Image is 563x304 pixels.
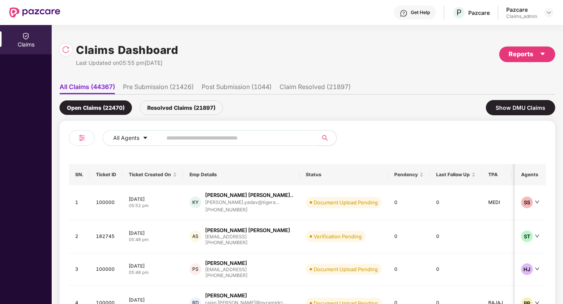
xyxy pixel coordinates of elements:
[129,230,177,236] div: [DATE]
[546,9,552,16] img: svg+xml;base64,PHN2ZyBpZD0iRHJvcGRvd24tMzJ4MzIiIHhtbG5zPSJodHRwOi8vd3d3LnczLm9yZy8yMDAwL3N2ZyIgd2...
[436,172,470,178] span: Last Follow Up
[103,130,165,146] button: All Agentscaret-down
[205,292,247,299] div: [PERSON_NAME]
[90,164,123,185] th: Ticket ID
[123,83,194,94] li: Pre Submission (21426)
[90,253,123,286] td: 100000
[77,133,87,143] img: svg+xml;base64,PHN2ZyB4bWxucz0iaHR0cDovL3d3dy53My5vcmcvMjAwMC9zdmciIHdpZHRoPSIyNCIgaGVpZ2h0PSIyNC...
[540,51,546,57] span: caret-down
[129,172,171,178] span: Ticket Created On
[205,259,247,267] div: [PERSON_NAME]
[205,272,248,279] div: [PHONE_NUMBER]
[69,253,90,286] td: 3
[430,185,482,220] td: 0
[521,231,533,242] div: ST
[60,83,115,94] li: All Claims (44367)
[129,196,177,202] div: [DATE]
[430,220,482,253] td: 0
[314,198,378,206] div: Document Upload Pending
[430,253,482,286] td: 0
[205,191,293,199] div: [PERSON_NAME] [PERSON_NAME]..
[129,269,177,276] div: 05:48 pm
[300,164,388,185] th: Status
[189,231,201,242] div: AS
[506,13,537,20] div: Claims_admin
[69,220,90,253] td: 2
[535,234,540,238] span: down
[60,100,132,115] div: Open Claims (22470)
[515,164,546,185] th: Agents
[388,185,430,220] td: 0
[113,134,139,142] span: All Agents
[388,164,430,185] th: Pendency
[521,197,533,208] div: SS
[205,267,248,272] div: [EMAIL_ADDRESS]
[90,220,123,253] td: 182745
[314,232,362,240] div: Verification Pending
[62,46,70,54] img: svg+xml;base64,PHN2ZyBpZD0iUmVsb2FkLTMyeDMyIiB4bWxucz0iaHR0cDovL3d3dy53My5vcmcvMjAwMC9zdmciIHdpZH...
[486,100,555,115] div: Show DMU Claims
[205,200,279,205] div: [PERSON_NAME].yadav@tigera...
[129,263,177,269] div: [DATE]
[69,185,90,220] td: 1
[205,239,290,247] div: [PHONE_NUMBER]
[509,49,546,59] div: Reports
[506,6,537,13] div: Pazcare
[183,164,300,185] th: Emp Details
[457,8,462,17] span: P
[129,297,177,303] div: [DATE]
[129,236,177,243] div: 05:48 pm
[388,220,430,253] td: 0
[140,100,223,115] div: Resolved Claims (21897)
[202,83,272,94] li: Post Submission (1044)
[535,266,540,271] span: down
[314,265,378,273] div: Document Upload Pending
[482,164,511,185] th: TPA
[90,185,123,220] td: 100000
[22,32,30,40] img: svg+xml;base64,PHN2ZyBpZD0iQ2xhaW0iIHhtbG5zPSJodHRwOi8vd3d3LnczLm9yZy8yMDAwL3N2ZyIgd2lkdGg9IjIwIi...
[205,234,290,239] div: [EMAIL_ADDRESS]
[76,41,178,59] h1: Claims Dashboard
[123,164,183,185] th: Ticket Created On
[468,9,490,16] div: Pazcare
[189,197,201,208] div: KY
[280,83,351,94] li: Claim Resolved (21897)
[388,253,430,286] td: 0
[482,185,511,220] td: MEDI
[535,200,540,204] span: down
[394,172,418,178] span: Pendency
[143,135,148,141] span: caret-down
[400,9,408,17] img: svg+xml;base64,PHN2ZyBpZD0iSGVscC0zMngzMiIgeG1sbnM9Imh0dHA6Ly93d3cudzMub3JnLzIwMDAvc3ZnIiB3aWR0aD...
[205,227,290,234] div: [PERSON_NAME] [PERSON_NAME]
[411,9,430,16] div: Get Help
[9,7,60,18] img: New Pazcare Logo
[76,59,178,67] div: Last Updated on 05:55 pm[DATE]
[521,263,533,275] div: HJ
[189,263,201,275] div: PS
[129,202,177,209] div: 05:52 pm
[205,206,293,214] div: [PHONE_NUMBER]
[69,164,90,185] th: SN.
[430,164,482,185] th: Last Follow Up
